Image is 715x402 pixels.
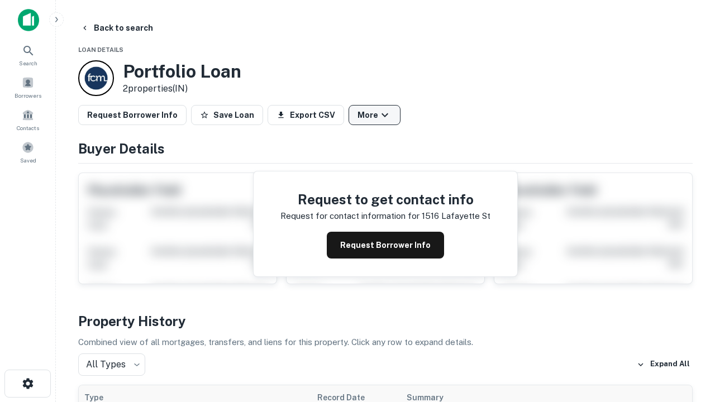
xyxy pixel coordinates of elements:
p: 1516 lafayette st [422,209,490,223]
button: Export CSV [268,105,344,125]
button: Request Borrower Info [78,105,187,125]
button: Save Loan [191,105,263,125]
a: Saved [3,137,53,167]
a: Search [3,40,53,70]
span: Loan Details [78,46,123,53]
span: Search [19,59,37,68]
iframe: Chat Widget [659,277,715,331]
h3: Portfolio Loan [123,61,241,82]
p: 2 properties (IN) [123,82,241,95]
div: All Types [78,353,145,376]
button: Request Borrower Info [327,232,444,259]
button: More [349,105,401,125]
a: Borrowers [3,72,53,102]
img: capitalize-icon.png [18,9,39,31]
span: Saved [20,156,36,165]
h4: Buyer Details [78,138,693,159]
span: Contacts [17,123,39,132]
span: Borrowers [15,91,41,100]
button: Expand All [634,356,693,373]
p: Combined view of all mortgages, transfers, and liens for this property. Click any row to expand d... [78,336,693,349]
button: Back to search [76,18,158,38]
h4: Property History [78,311,693,331]
p: Request for contact information for [280,209,420,223]
h4: Request to get contact info [280,189,490,209]
a: Contacts [3,104,53,135]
